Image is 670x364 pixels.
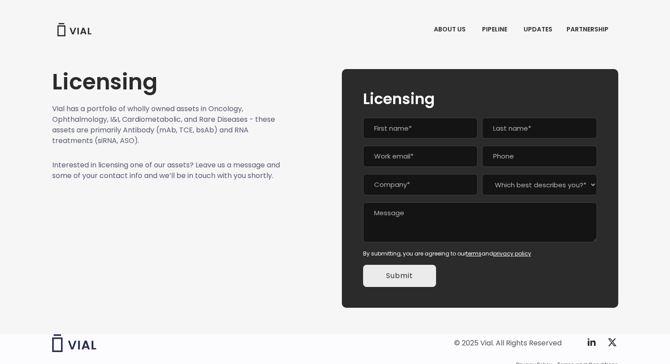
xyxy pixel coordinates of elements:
[427,22,475,37] a: ABOUT USMenu Toggle
[482,118,597,139] input: Last name*
[52,104,280,146] p: Vial has a portfolio of wholly owned assets in Oncology, Ophthalmology, I&I, Cardiometabolic, and...
[559,22,618,37] a: PARTNERSHIPMenu Toggle
[363,174,478,195] input: Company*
[466,250,482,257] a: terms
[482,146,597,167] input: Phone
[363,90,597,107] h2: Licensing
[363,146,478,167] input: Work email*
[57,23,92,36] img: Vial Logo
[363,250,597,258] div: By submitting, you are agreeing to our and
[363,265,436,287] input: Submit
[52,69,280,95] h1: Licensing
[52,160,280,181] p: Interested in licensing one of our assets? Leave us a message and some of your contact info and w...
[517,22,559,37] a: UPDATES
[493,250,531,257] a: privacy policy
[475,22,516,37] a: PIPELINEMenu Toggle
[52,334,96,352] img: Vial logo wih "Vial" spelled out
[363,118,478,139] input: First name*
[454,338,562,348] div: © 2025 Vial. All Rights Reserved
